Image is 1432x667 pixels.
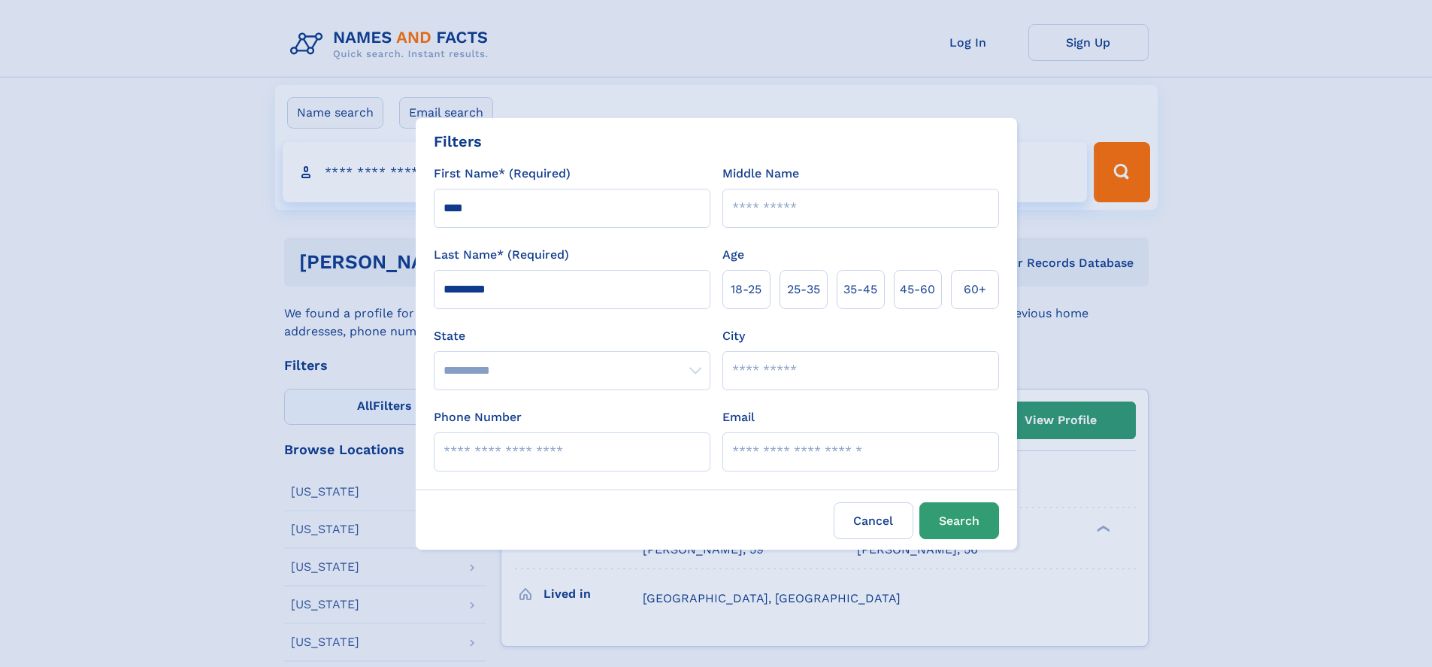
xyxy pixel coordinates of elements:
[722,408,755,426] label: Email
[722,246,744,264] label: Age
[434,408,522,426] label: Phone Number
[964,280,986,299] span: 60+
[834,502,913,539] label: Cancel
[434,246,569,264] label: Last Name* (Required)
[434,327,710,345] label: State
[919,502,999,539] button: Search
[787,280,820,299] span: 25‑35
[434,165,571,183] label: First Name* (Required)
[722,327,745,345] label: City
[731,280,761,299] span: 18‑25
[722,165,799,183] label: Middle Name
[434,130,482,153] div: Filters
[900,280,935,299] span: 45‑60
[843,280,877,299] span: 35‑45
